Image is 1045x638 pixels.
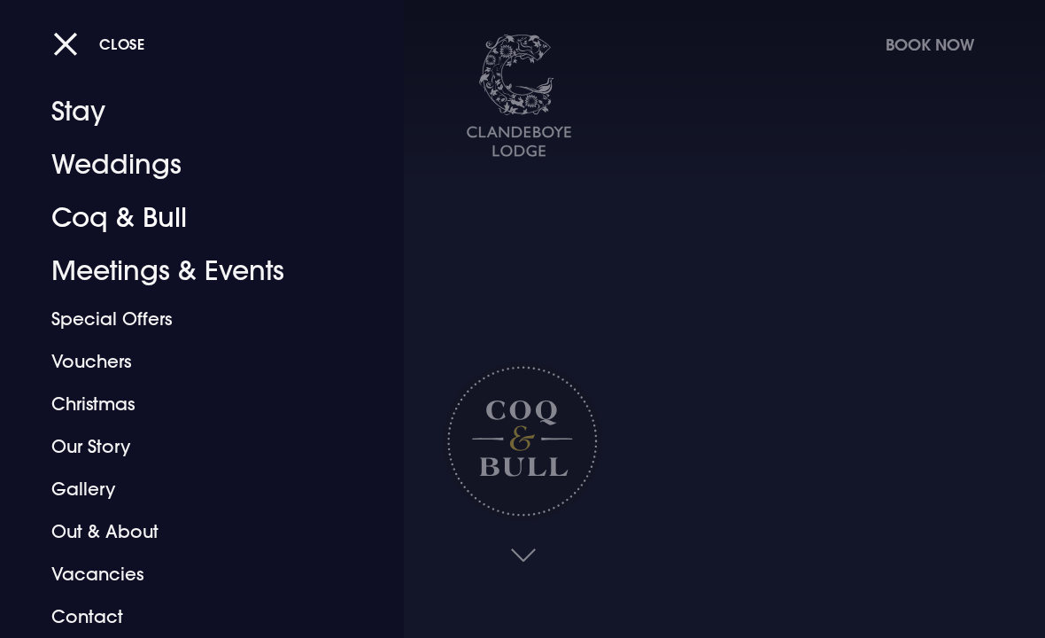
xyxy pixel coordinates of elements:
button: Close [53,26,145,62]
a: Special Offers [51,298,329,340]
a: Stay [51,85,329,138]
a: Meetings & Events [51,245,329,298]
a: Our Story [51,425,329,468]
a: Vouchers [51,340,329,383]
a: Christmas [51,383,329,425]
a: Out & About [51,510,329,553]
a: Vacancies [51,553,329,595]
a: Contact [51,595,329,638]
a: Weddings [51,138,329,191]
a: Gallery [51,468,329,510]
span: Close [99,35,145,53]
a: Coq & Bull [51,191,329,245]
